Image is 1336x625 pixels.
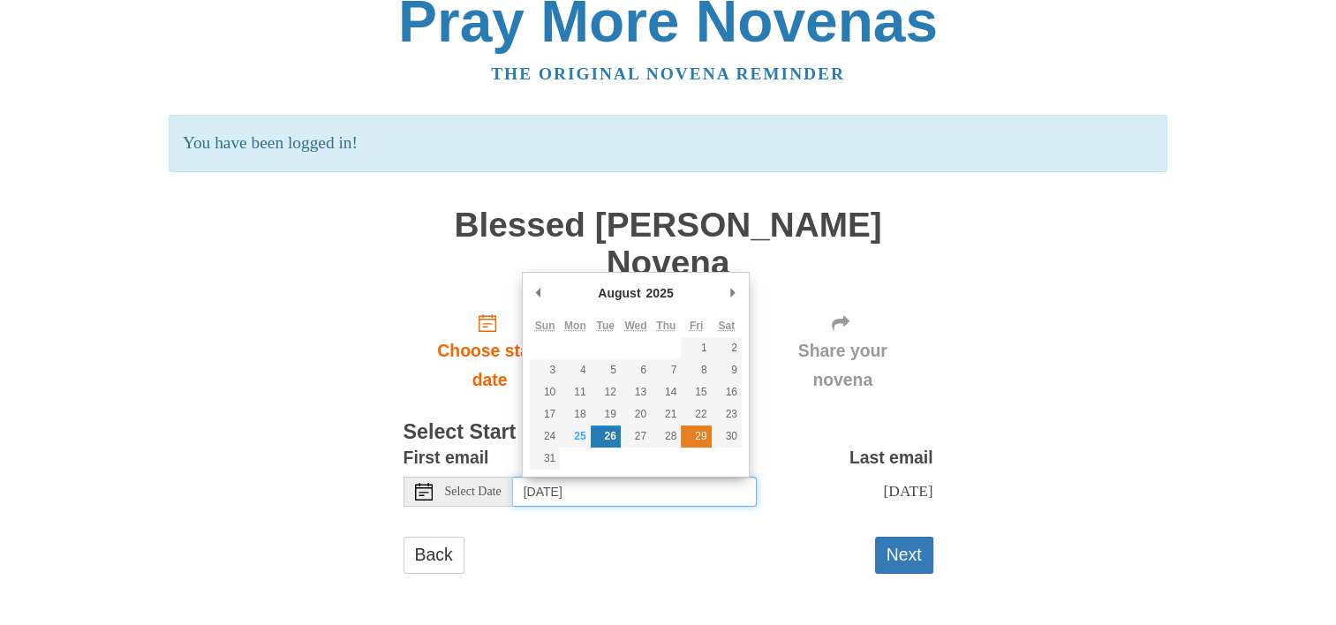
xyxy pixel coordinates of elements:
[530,425,560,448] button: 24
[656,320,676,332] abbr: Thursday
[718,320,735,332] abbr: Saturday
[491,64,845,83] a: The original novena reminder
[752,299,933,404] div: Click "Next" to confirm your start date first.
[883,482,932,500] span: [DATE]
[404,299,577,404] a: Choose start date
[591,425,621,448] button: 26
[530,381,560,403] button: 10
[445,486,502,498] span: Select Date
[712,425,742,448] button: 30
[712,381,742,403] button: 16
[651,359,681,381] button: 7
[560,403,590,425] button: 18
[712,359,742,381] button: 9
[681,403,711,425] button: 22
[513,477,757,507] input: Use the arrow keys to pick a date
[712,337,742,359] button: 2
[560,425,590,448] button: 25
[681,337,711,359] button: 1
[621,425,651,448] button: 27
[624,320,646,332] abbr: Wednesday
[712,403,742,425] button: 23
[560,359,590,381] button: 4
[530,280,547,306] button: Previous Month
[596,320,614,332] abbr: Tuesday
[530,448,560,470] button: 31
[690,320,703,332] abbr: Friday
[535,320,555,332] abbr: Sunday
[530,403,560,425] button: 17
[404,421,933,444] h3: Select Start Date
[681,359,711,381] button: 8
[595,280,643,306] div: August
[530,359,560,381] button: 3
[421,336,559,395] span: Choose start date
[724,280,742,306] button: Next Month
[564,320,586,332] abbr: Monday
[404,537,464,573] a: Back
[169,115,1167,172] p: You have been logged in!
[621,403,651,425] button: 20
[591,403,621,425] button: 19
[621,381,651,403] button: 13
[404,443,489,472] label: First email
[681,381,711,403] button: 15
[621,359,651,381] button: 6
[560,381,590,403] button: 11
[404,207,933,282] h1: Blessed [PERSON_NAME] Novena
[651,381,681,403] button: 14
[770,336,916,395] span: Share your novena
[849,443,933,472] label: Last email
[591,381,621,403] button: 12
[681,425,711,448] button: 29
[651,425,681,448] button: 28
[875,537,933,573] button: Next
[591,359,621,381] button: 5
[643,280,676,306] div: 2025
[651,403,681,425] button: 21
